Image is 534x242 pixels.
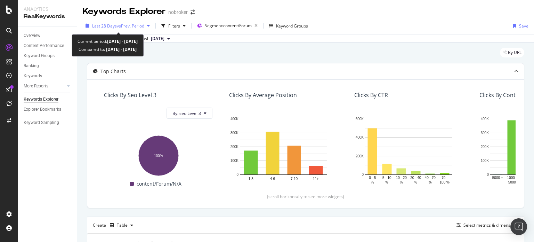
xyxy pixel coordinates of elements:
[481,145,489,149] text: 200K
[463,222,518,228] div: Select metrics & dimensions
[500,48,524,57] div: legacy label
[440,180,450,184] text: 100 %
[24,119,72,126] a: Keyword Sampling
[191,10,195,15] div: arrow-right-arrow-left
[276,23,308,29] div: Keyword Groups
[356,117,364,121] text: 600K
[167,108,212,119] button: By: seo Level 3
[24,32,40,39] div: Overview
[24,32,72,39] a: Overview
[230,145,239,149] text: 200K
[400,180,403,184] text: %
[382,176,391,180] text: 5 - 10
[24,96,72,103] a: Keywords Explorer
[508,180,516,184] text: 5000
[248,177,253,181] text: 1-3
[24,83,48,90] div: More Reports
[24,96,58,103] div: Keywords Explorer
[104,132,212,177] svg: A chart.
[105,46,137,52] b: [DATE] - [DATE]
[24,13,71,21] div: RealKeywords
[492,176,503,180] text: 5000 +
[24,62,72,70] a: Ranking
[117,23,144,29] span: vs Prev. Period
[425,176,436,180] text: 40 - 70
[83,6,165,17] div: Keywords Explorer
[510,20,528,31] button: Save
[236,173,238,177] text: 0
[24,106,72,113] a: Explorer Bookmarks
[410,176,421,180] text: 20 - 40
[429,180,432,184] text: %
[24,42,64,49] div: Content Performance
[24,42,72,49] a: Content Performance
[519,23,528,29] div: Save
[229,92,297,99] div: Clicks By Average Position
[266,20,311,31] button: Keyword Groups
[151,36,164,42] span: 2025 Aug. 4th
[83,20,153,31] button: Last 28 DaysvsPrev. Period
[24,62,39,70] div: Ranking
[168,9,188,16] div: nobroker
[96,194,516,200] div: (scroll horizontally to see more widgets)
[508,50,521,55] span: By URL
[104,92,156,99] div: Clicks By seo Level 3
[230,117,239,121] text: 400K
[371,180,374,184] text: %
[270,177,275,181] text: 4-6
[454,221,518,229] button: Select metrics & dimensions
[24,6,71,13] div: Analytics
[24,119,59,126] div: Keyword Sampling
[481,117,489,121] text: 400K
[354,115,463,185] svg: A chart.
[159,20,188,31] button: Filters
[507,176,517,180] text: 1000 -
[356,136,364,140] text: 400K
[414,180,417,184] text: %
[24,52,55,60] div: Keyword Groups
[92,23,117,29] span: Last 28 Days
[313,177,319,181] text: 11+
[362,173,364,177] text: 0
[205,23,252,29] span: Segment: content/Forum
[230,159,239,163] text: 100K
[24,83,65,90] a: More Reports
[369,176,376,180] text: 0 - 5
[168,23,180,29] div: Filters
[354,92,388,99] div: Clicks By CTR
[194,20,260,31] button: Segment:content/Forum
[24,52,72,60] a: Keyword Groups
[24,72,72,80] a: Keywords
[24,72,42,80] div: Keywords
[396,176,407,180] text: 10 - 20
[24,106,61,113] div: Explorer Bookmarks
[107,220,136,231] button: Table
[356,154,364,158] text: 200K
[291,177,298,181] text: 7-10
[230,131,239,135] text: 300K
[481,159,489,163] text: 100K
[229,115,338,185] svg: A chart.
[117,223,128,227] div: Table
[385,180,388,184] text: %
[137,180,181,188] span: content/Forum/N/A
[172,110,201,116] span: By: seo Level 3
[100,68,126,75] div: Top Charts
[481,131,489,135] text: 300K
[93,220,136,231] div: Create
[148,34,173,43] button: [DATE]
[79,45,137,53] div: Compared to:
[78,37,138,45] div: Current period:
[487,173,489,177] text: 0
[107,38,138,44] b: [DATE] - [DATE]
[154,154,163,158] text: 100%
[510,218,527,235] div: Open Intercom Messenger
[442,176,447,180] text: 70 -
